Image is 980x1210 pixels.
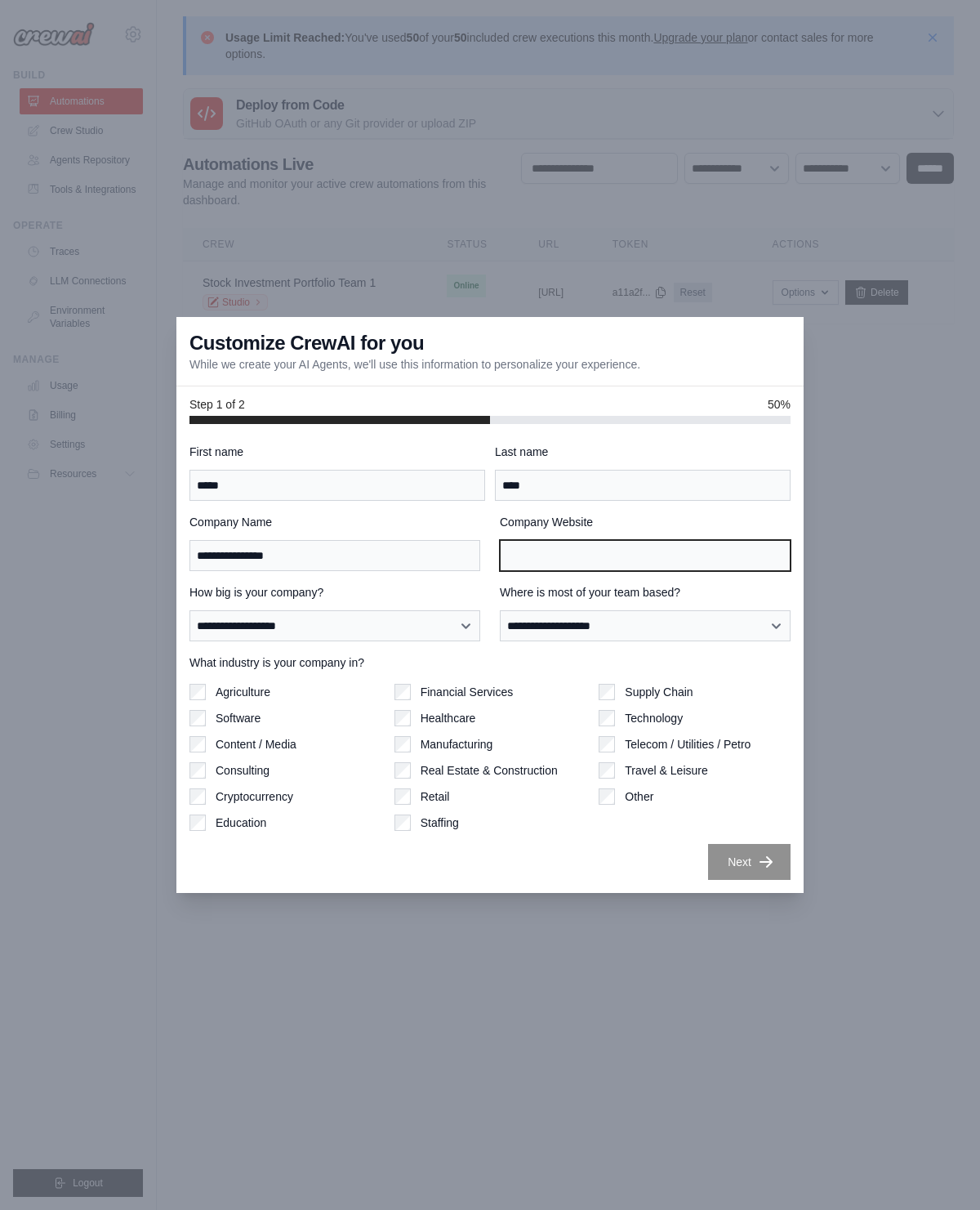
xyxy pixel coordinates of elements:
[421,788,450,805] label: Retail
[625,684,693,700] label: Supply Chain
[216,684,270,700] label: Agriculture
[421,684,514,700] label: Financial Services
[216,710,261,726] label: Software
[421,762,558,779] label: Real Estate & Construction
[189,444,485,460] label: First name
[216,788,293,805] label: Cryptocurrency
[625,788,653,805] label: Other
[898,1132,980,1210] iframe: Chat Widget
[421,815,459,831] label: Staffing
[768,396,791,413] span: 50%
[189,514,480,530] label: Company Name
[500,584,791,601] label: Where is most of your team based?
[495,444,791,460] label: Last name
[189,584,480,601] label: How big is your company?
[625,736,751,752] label: Telecom / Utilities / Petro
[708,844,791,880] button: Next
[625,762,707,779] label: Travel & Leisure
[216,736,296,752] label: Content / Media
[500,514,791,530] label: Company Website
[189,396,245,413] span: Step 1 of 2
[421,736,493,752] label: Manufacturing
[625,710,683,726] label: Technology
[421,710,476,726] label: Healthcare
[189,654,791,671] label: What industry is your company in?
[189,330,424,356] h3: Customize CrewAI for you
[216,815,266,831] label: Education
[189,356,640,373] p: While we create your AI Agents, we'll use this information to personalize your experience.
[216,762,269,779] label: Consulting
